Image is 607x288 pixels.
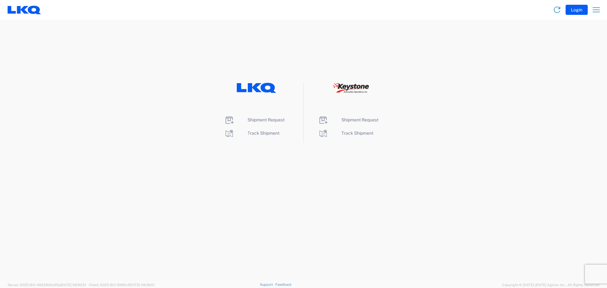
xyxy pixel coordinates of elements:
span: Track Shipment [341,131,373,136]
span: Track Shipment [248,131,279,136]
a: Shipment Request [318,117,378,122]
span: [DATE] 09:39:01 [129,283,155,287]
button: Login [566,5,588,15]
span: Server: 2025.19.0-49328d0a35e [8,283,86,287]
a: Track Shipment [318,131,373,136]
span: Copyright © [DATE]-[DATE] Agistix Inc., All Rights Reserved [502,282,599,288]
a: Support [260,283,276,286]
span: Shipment Request [248,117,285,122]
a: Track Shipment [224,131,279,136]
a: Feedback [275,283,291,286]
span: Client: 2025.19.0-129fbcf [89,283,155,287]
a: Shipment Request [224,117,285,122]
span: [DATE] 09:50:51 [60,283,86,287]
span: Shipment Request [341,117,378,122]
